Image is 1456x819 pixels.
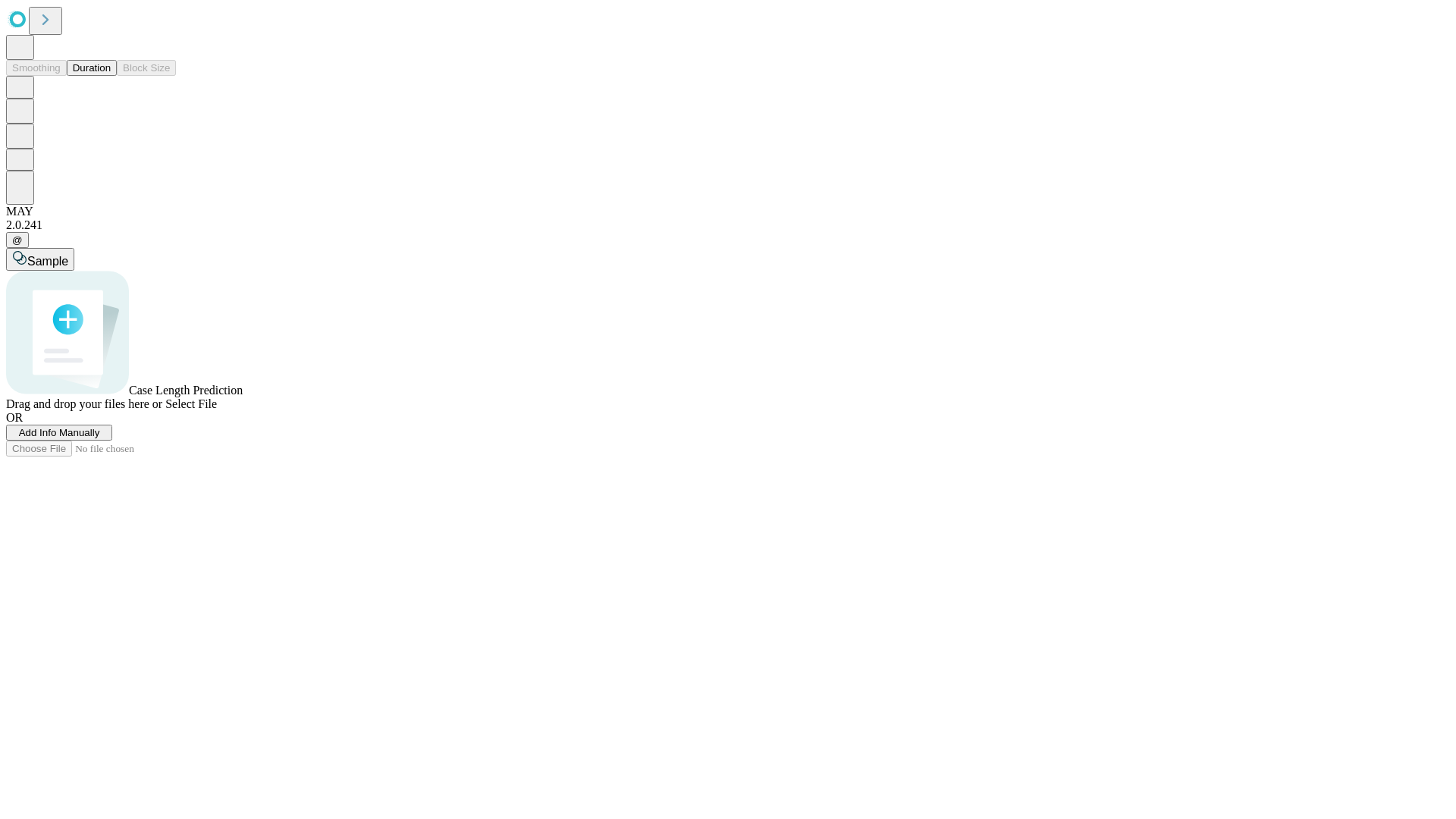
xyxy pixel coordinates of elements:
[6,60,67,76] button: Smoothing
[6,232,29,248] button: @
[6,397,162,410] span: Drag and drop your files here or
[6,218,1450,232] div: 2.0.241
[27,255,68,268] span: Sample
[6,248,74,271] button: Sample
[12,234,23,246] span: @
[117,60,176,76] button: Block Size
[6,425,112,441] button: Add Info Manually
[6,411,23,424] span: OR
[19,427,100,438] span: Add Info Manually
[129,384,243,397] span: Case Length Prediction
[6,205,1450,218] div: MAY
[67,60,117,76] button: Duration
[165,397,217,410] span: Select File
